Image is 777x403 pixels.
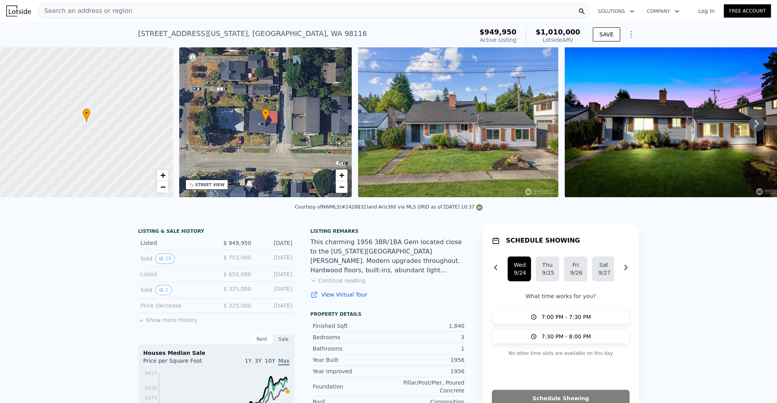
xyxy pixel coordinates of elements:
[336,169,347,181] a: Zoom in
[138,313,197,324] button: Show more history
[593,27,620,41] button: SAVE
[310,228,467,234] div: Listing remarks
[138,228,295,236] div: LISTING & SALE HISTORY
[310,277,365,284] button: Continue reading
[160,170,165,180] span: +
[358,47,558,197] img: Sale: 167653248 Parcel: 98203285
[245,358,252,364] span: 1Y
[310,237,467,275] div: This charming 1956 3BR/1BA Gem located close to the [US_STATE][GEOGRAPHIC_DATA][PERSON_NAME]. Mod...
[155,254,174,264] button: View historical data
[143,349,290,357] div: Houses Median Sale
[257,285,292,295] div: [DATE]
[592,256,615,281] button: Sat9/27
[145,395,157,401] tspan: $479
[255,358,261,364] span: 3Y
[623,27,639,42] button: Show Options
[506,236,580,245] h1: SCHEDULE SHOWING
[223,240,251,246] span: $ 949,950
[313,345,388,353] div: Bathrooms
[514,269,525,277] div: 9/24
[507,256,531,281] button: Wed9/24
[83,108,90,122] div: •
[262,108,270,122] div: •
[598,269,609,277] div: 9/27
[542,261,553,269] div: Thu
[295,204,482,210] div: Courtesy of NWMLS (#2428832) and Aris360 via MLS GRID as of [DATE] 10:37
[640,4,685,18] button: Company
[388,322,464,330] div: 1,840
[38,6,132,16] span: Search an address or region
[724,4,771,18] a: Free Account
[492,309,630,324] button: 7:00 PM - 7:30 PM
[492,292,630,300] p: What time works for you?
[310,291,467,299] a: View Virtual Tour
[492,329,630,344] button: 7:30 PM - 8:00 PM
[157,169,169,181] a: Zoom in
[339,182,344,192] span: −
[388,367,464,375] div: 1956
[265,358,275,364] span: 10Y
[6,5,31,16] img: Lotside
[514,261,525,269] div: Wed
[83,110,90,117] span: •
[257,239,292,247] div: [DATE]
[313,356,388,364] div: Year Built
[251,334,273,344] div: Rent
[388,356,464,364] div: 1956
[223,271,251,277] span: $ 650,000
[160,182,165,192] span: −
[273,334,295,344] div: Sale
[388,379,464,394] div: Pillar/Post/Pier, Poured Concrete
[570,261,581,269] div: Fri
[313,367,388,375] div: Year Improved
[140,285,210,295] div: Sold
[140,302,210,309] div: Price Decrease
[262,110,270,117] span: •
[195,182,225,188] div: STREET VIEW
[313,333,388,341] div: Bedrooms
[536,36,580,44] div: Lotside ARV
[564,256,587,281] button: Fri9/26
[140,270,210,278] div: Listed
[689,7,724,15] a: Log In
[388,333,464,341] div: 3
[541,313,591,321] span: 7:00 PM - 7:30 PM
[536,28,580,36] span: $1,010,000
[598,261,609,269] div: Sat
[138,28,367,39] div: [STREET_ADDRESS][US_STATE] , [GEOGRAPHIC_DATA] , WA 98116
[480,37,516,43] span: Active Listing
[223,302,251,309] span: $ 325,000
[223,254,251,261] span: $ 753,000
[492,349,630,358] p: No other time slots are available on this day
[570,269,581,277] div: 9/26
[479,28,516,36] span: $949,950
[223,286,251,292] span: $ 325,000
[388,345,464,353] div: 1
[278,358,290,365] span: Max
[592,4,640,18] button: Solutions
[145,385,157,390] tspan: $539
[313,322,388,330] div: Finished Sqft
[145,371,157,376] tspan: $627
[157,181,169,193] a: Zoom out
[536,256,559,281] button: Thu9/25
[155,285,172,295] button: View historical data
[541,333,591,340] span: 7:30 PM - 8:00 PM
[140,254,210,264] div: Sold
[476,204,482,210] img: NWMLS Logo
[257,254,292,264] div: [DATE]
[257,302,292,309] div: [DATE]
[336,181,347,193] a: Zoom out
[313,383,388,390] div: Foundation
[339,170,344,180] span: +
[143,357,216,369] div: Price per Square Foot
[140,239,210,247] div: Listed
[257,270,292,278] div: [DATE]
[542,269,553,277] div: 9/25
[310,311,467,317] div: Property details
